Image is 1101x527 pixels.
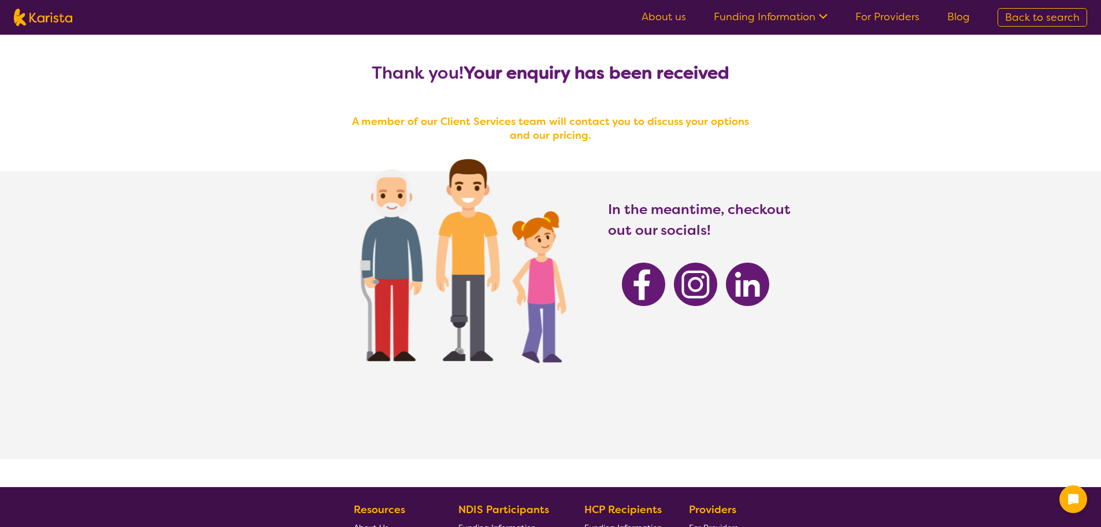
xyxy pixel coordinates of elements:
[343,115,759,142] h4: A member of our Client Services team will contact you to discuss your options and our pricing.
[608,199,792,241] h3: In the meantime, checkout out our socials!
[622,263,665,306] img: Karista Facebook
[14,9,72,26] img: Karista logo
[947,10,970,24] a: Blog
[855,10,920,24] a: For Providers
[584,503,662,517] b: HCP Recipients
[714,10,828,24] a: Funding Information
[325,130,591,385] img: Karista provider enquiry success
[674,263,717,306] img: Karista Instagram
[998,8,1087,27] a: Back to search
[726,263,769,306] img: Karista Linkedin
[642,10,686,24] a: About us
[689,503,736,517] b: Providers
[458,503,549,517] b: NDIS Participants
[354,503,405,517] b: Resources
[1005,10,1080,24] span: Back to search
[343,62,759,83] h2: Thank you!
[464,61,729,84] b: Your enquiry has been received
